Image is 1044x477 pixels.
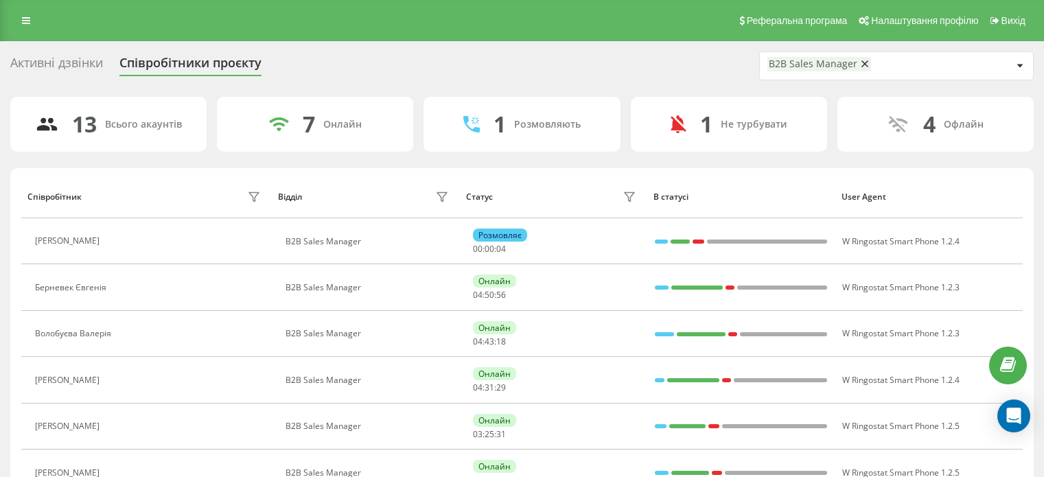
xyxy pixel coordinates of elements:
[286,375,452,385] div: B2B Sales Manager
[485,289,494,301] span: 50
[496,289,506,301] span: 56
[35,375,103,385] div: [PERSON_NAME]
[473,289,483,301] span: 04
[286,329,452,338] div: B2B Sales Manager
[35,236,103,246] div: [PERSON_NAME]
[286,283,452,292] div: B2B Sales Manager
[842,235,960,247] span: W Ringostat Smart Phone 1.2.4
[747,15,848,26] span: Реферальна програма
[721,119,787,130] div: Не турбувати
[473,275,516,288] div: Онлайн
[653,192,828,202] div: В статусі
[496,243,506,255] span: 04
[323,119,362,130] div: Онлайн
[35,329,115,338] div: Волобуєва Валерія
[473,244,506,254] div: : :
[496,382,506,393] span: 29
[997,399,1030,432] div: Open Intercom Messenger
[473,382,483,393] span: 04
[35,283,110,292] div: Берневек Євгенія
[278,192,302,202] div: Відділ
[473,428,483,440] span: 03
[496,336,506,347] span: 18
[473,229,527,242] div: Розмовляє
[485,428,494,440] span: 25
[485,243,494,255] span: 00
[871,15,978,26] span: Налаштування профілю
[842,327,960,339] span: W Ringostat Smart Phone 1.2.3
[473,430,506,439] div: : :
[944,119,984,130] div: Офлайн
[105,119,182,130] div: Всього акаунтів
[769,58,857,70] div: B2B Sales Manager
[494,111,506,137] div: 1
[842,281,960,293] span: W Ringostat Smart Phone 1.2.3
[473,383,506,393] div: : :
[923,111,936,137] div: 4
[35,421,103,431] div: [PERSON_NAME]
[485,382,494,393] span: 31
[473,321,516,334] div: Онлайн
[496,428,506,440] span: 31
[485,336,494,347] span: 43
[119,56,262,77] div: Співробітники проєкту
[473,243,483,255] span: 00
[473,336,483,347] span: 04
[473,367,516,380] div: Онлайн
[466,192,493,202] div: Статус
[842,374,960,386] span: W Ringostat Smart Phone 1.2.4
[10,56,103,77] div: Активні дзвінки
[473,337,506,347] div: : :
[286,237,452,246] div: B2B Sales Manager
[286,421,452,431] div: B2B Sales Manager
[473,414,516,427] div: Онлайн
[27,192,82,202] div: Співробітник
[473,460,516,473] div: Онлайн
[700,111,712,137] div: 1
[842,192,1017,202] div: User Agent
[303,111,315,137] div: 7
[1001,15,1025,26] span: Вихід
[842,420,960,432] span: W Ringostat Smart Phone 1.2.5
[473,290,506,300] div: : :
[514,119,581,130] div: Розмовляють
[72,111,97,137] div: 13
